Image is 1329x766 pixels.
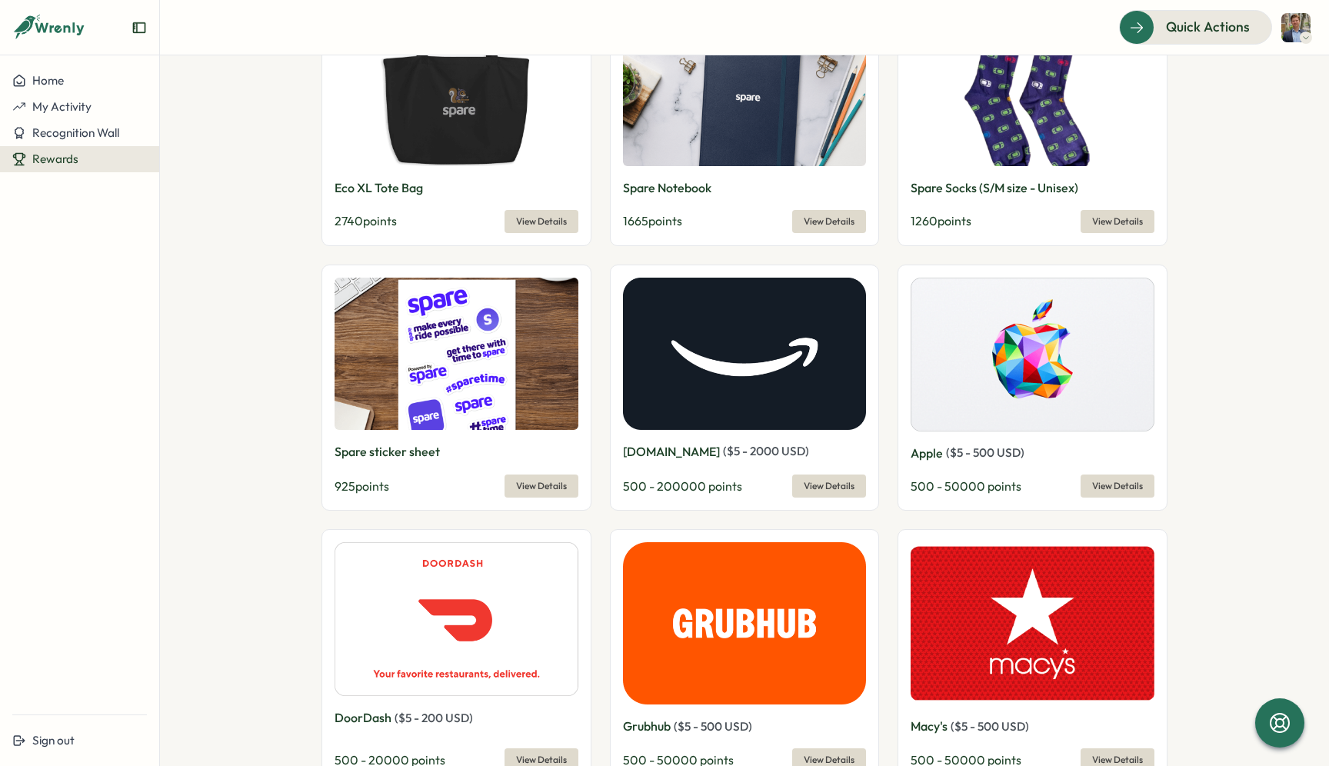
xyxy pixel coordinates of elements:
p: [DOMAIN_NAME] [623,442,720,461]
span: View Details [804,211,854,232]
button: View Details [505,210,578,233]
span: Rewards [32,152,78,166]
span: Recognition Wall [32,125,119,140]
span: Sign out [32,733,75,748]
span: 2740 points [335,213,397,228]
p: Apple [911,444,943,463]
button: View Details [1081,210,1154,233]
span: View Details [516,211,567,232]
span: View Details [804,475,854,497]
img: Amazon.com [623,278,867,430]
span: ( $ 5 - 2000 USD ) [723,444,809,458]
p: DoorDash [335,708,391,728]
span: View Details [516,475,567,497]
p: Spare sticker sheet [335,442,440,461]
button: View Details [1081,475,1154,498]
p: Grubhub [623,717,671,736]
span: View Details [1092,475,1143,497]
span: ( $ 5 - 500 USD ) [946,445,1024,460]
img: Spare Notebook [623,13,867,166]
p: Eco XL Tote Bag [335,178,423,198]
span: ( $ 5 - 500 USD ) [674,719,752,734]
span: 1665 points [623,213,682,228]
span: 500 - 50000 points [911,478,1021,494]
span: ( $ 5 - 500 USD ) [951,719,1029,734]
span: 925 points [335,478,389,494]
span: 1260 points [911,213,971,228]
button: Quick Actions [1119,10,1272,44]
span: ( $ 5 - 200 USD ) [395,711,473,725]
p: Spare Notebook [623,178,711,198]
button: View Details [792,210,866,233]
span: Home [32,73,64,88]
button: View Details [505,475,578,498]
img: Eco XL Tote Bag [335,13,578,166]
img: Oskar Dunklee [1281,13,1311,42]
img: Apple [911,278,1154,431]
button: Expand sidebar [132,20,147,35]
p: Macy's [911,717,948,736]
img: Grubhub [623,542,867,704]
p: Spare Socks (S/M size - Unisex) [911,178,1078,198]
img: DoorDash [335,542,578,696]
img: Spare Socks (S/M size - Unisex) [911,13,1154,166]
span: Quick Actions [1166,17,1250,37]
img: Macy's [911,542,1154,704]
span: My Activity [32,99,92,114]
span: View Details [1092,211,1143,232]
span: 500 - 200000 points [623,478,742,494]
img: Spare sticker sheet [335,278,578,431]
button: View Details [792,475,866,498]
